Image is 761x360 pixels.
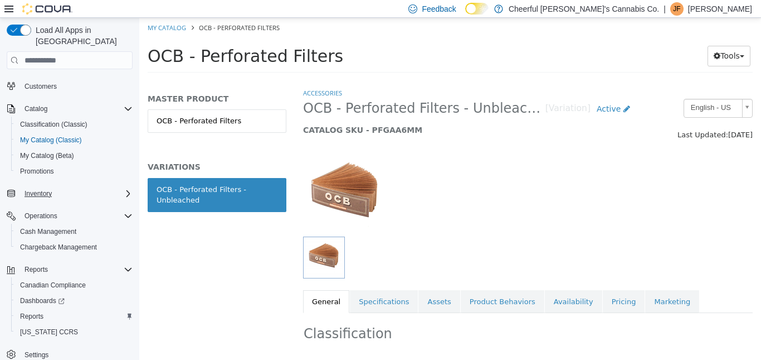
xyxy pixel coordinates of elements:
button: Customers [2,78,137,94]
h5: MASTER PRODUCT [8,76,147,86]
a: Specifications [211,272,279,296]
span: Load All Apps in [GEOGRAPHIC_DATA] [31,25,133,47]
span: Settings [25,351,48,359]
a: Assets [279,272,320,296]
button: Classification (Classic) [11,117,137,132]
a: Chargeback Management [16,241,101,254]
span: Dashboards [16,294,133,308]
span: My Catalog (Beta) [20,151,74,160]
a: My Catalog (Beta) [16,149,79,162]
button: Chargeback Management [11,239,137,255]
span: Catalog [25,104,47,113]
span: Canadian Compliance [20,281,86,290]
a: Canadian Compliance [16,279,90,292]
a: My Catalog [8,6,47,14]
span: Inventory [20,187,133,200]
button: Inventory [20,187,56,200]
div: Cheerful [PERSON_NAME]'s Cannabis Co. [272,339,621,359]
a: [US_STATE] CCRS [16,325,82,339]
span: Customers [25,82,57,91]
span: OCB - Perforated Filters [8,28,204,48]
span: Classification (Classic) [20,120,87,129]
a: Marketing [506,272,560,296]
span: My Catalog (Classic) [16,133,133,147]
span: My Catalog (Beta) [16,149,133,162]
span: My Catalog (Classic) [20,136,82,145]
span: Cash Management [20,227,76,236]
a: Dashboards [16,294,69,308]
span: Canadian Compliance [16,279,133,292]
span: OCB - Perforated Filters [60,6,140,14]
span: Catalog [20,102,133,116]
button: Catalog [20,102,52,116]
img: 150 [164,135,247,219]
input: Dark Mode [465,3,489,15]
button: My Catalog (Classic) [11,132,137,148]
button: Operations [2,208,137,224]
h5: VARIATIONS [8,144,147,154]
span: Customers [20,79,133,93]
h2: Classification [164,308,613,325]
a: Reports [16,310,48,323]
a: OCB - Perforated Filters [8,92,147,115]
span: Inventory [25,189,52,198]
img: Cova [22,3,72,15]
p: [PERSON_NAME] [688,2,752,16]
span: Dark Mode [465,15,466,15]
span: Active [457,87,481,95]
span: Last Updated: [538,113,589,121]
div: Jason Fitzpatrick [670,2,684,16]
a: Pricing [464,272,506,296]
div: OCB - Perforated Filters - Unbleached [17,166,138,188]
span: Chargeback Management [16,241,133,254]
button: Operations [20,209,62,223]
span: [DATE] [589,113,613,121]
a: Classification (Classic) [16,118,92,131]
a: Accessories [164,71,203,79]
button: Reports [20,263,52,276]
a: Dashboards [11,293,137,309]
span: Promotions [16,165,133,178]
button: Tools [568,28,611,49]
button: Canadian Compliance [11,277,137,293]
span: Operations [20,209,133,223]
p: Cheerful [PERSON_NAME]'s Cannabis Co. [509,2,659,16]
button: My Catalog (Beta) [11,148,137,164]
a: English - US [544,81,613,100]
span: Reports [20,263,133,276]
p: | [664,2,666,16]
a: General [164,272,210,296]
a: Cash Management [16,225,81,238]
span: JF [673,2,680,16]
span: Reports [25,265,48,274]
span: Washington CCRS [16,325,133,339]
span: Reports [20,312,43,321]
small: [Variation] [406,87,451,95]
button: Cash Management [11,224,137,239]
h5: CATALOG SKU - PFGAA6MM [164,107,497,117]
span: [US_STATE] CCRS [20,328,78,337]
span: English - US [545,81,598,99]
span: Reports [16,310,133,323]
span: Promotions [20,167,54,176]
a: Availability [406,272,463,296]
button: Promotions [11,164,137,179]
span: Classification (Classic) [16,118,133,131]
span: Feedback [422,3,456,15]
span: OCB - Perforated Filters - Unbleached [164,82,406,99]
button: [US_STATE] CCRS [11,324,137,340]
a: Promotions [16,165,58,178]
button: Reports [2,262,137,277]
button: Catalog [2,101,137,117]
span: Dashboards [20,296,65,305]
button: Inventory [2,186,137,201]
a: My Catalog (Classic) [16,133,86,147]
a: Product Behaviors [321,272,405,296]
a: Customers [20,80,61,93]
span: Chargeback Management [20,243,97,252]
span: Operations [25,212,57,220]
span: Cash Management [16,225,133,238]
button: Reports [11,309,137,324]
